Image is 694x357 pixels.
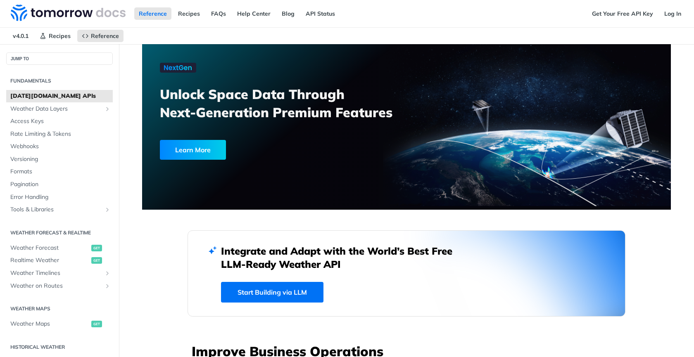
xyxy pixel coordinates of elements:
a: Weather Forecastget [6,242,113,254]
span: Weather Maps [10,320,89,328]
a: Help Center [233,7,275,20]
h2: Integrate and Adapt with the World’s Best Free LLM-Ready Weather API [221,244,465,271]
a: Recipes [173,7,204,20]
button: Show subpages for Weather on Routes [104,283,111,289]
span: Webhooks [10,142,111,151]
a: Reference [134,7,171,20]
a: Versioning [6,153,113,165]
span: Error Handling [10,193,111,201]
a: Rate Limiting & Tokens [6,128,113,140]
a: Start Building via LLM [221,282,323,303]
a: Weather on RoutesShow subpages for Weather on Routes [6,280,113,292]
span: Tools & Libraries [10,206,102,214]
a: Weather TimelinesShow subpages for Weather Timelines [6,267,113,279]
div: Learn More [160,140,226,160]
a: [DATE][DOMAIN_NAME] APIs [6,90,113,102]
span: Weather Forecast [10,244,89,252]
span: Weather Data Layers [10,105,102,113]
h2: Weather Forecast & realtime [6,229,113,236]
button: Show subpages for Tools & Libraries [104,206,111,213]
span: get [91,257,102,264]
span: get [91,245,102,251]
a: Error Handling [6,191,113,203]
span: Access Keys [10,117,111,125]
a: Weather Data LayersShow subpages for Weather Data Layers [6,103,113,115]
h3: Unlock Space Data Through Next-Generation Premium Features [160,85,416,121]
a: Webhooks [6,140,113,153]
a: Reference [77,30,124,42]
button: JUMP TO [6,52,113,65]
a: Recipes [35,30,75,42]
a: Blog [277,7,299,20]
h2: Historical Weather [6,343,113,351]
img: NextGen [160,63,196,73]
span: Pagination [10,180,111,189]
span: Recipes [49,32,71,40]
a: Formats [6,165,113,178]
span: Formats [10,168,111,176]
a: Get Your Free API Key [587,7,658,20]
a: Weather Mapsget [6,318,113,330]
button: Show subpages for Weather Data Layers [104,106,111,112]
a: Realtime Weatherget [6,254,113,267]
span: [DATE][DOMAIN_NAME] APIs [10,92,111,100]
span: Weather on Routes [10,282,102,290]
img: Tomorrow.io Weather API Docs [11,5,126,21]
a: Learn More [160,140,364,160]
a: FAQs [207,7,231,20]
span: Weather Timelines [10,269,102,277]
span: Rate Limiting & Tokens [10,130,111,138]
a: Access Keys [6,115,113,128]
span: get [91,321,102,327]
a: Log In [660,7,686,20]
h2: Weather Maps [6,305,113,312]
button: Show subpages for Weather Timelines [104,270,111,277]
a: API Status [301,7,340,20]
a: Tools & LibrariesShow subpages for Tools & Libraries [6,203,113,216]
h2: Fundamentals [6,77,113,85]
span: v4.0.1 [8,30,33,42]
span: Reference [91,32,119,40]
span: Versioning [10,155,111,163]
span: Realtime Weather [10,256,89,265]
a: Pagination [6,178,113,191]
